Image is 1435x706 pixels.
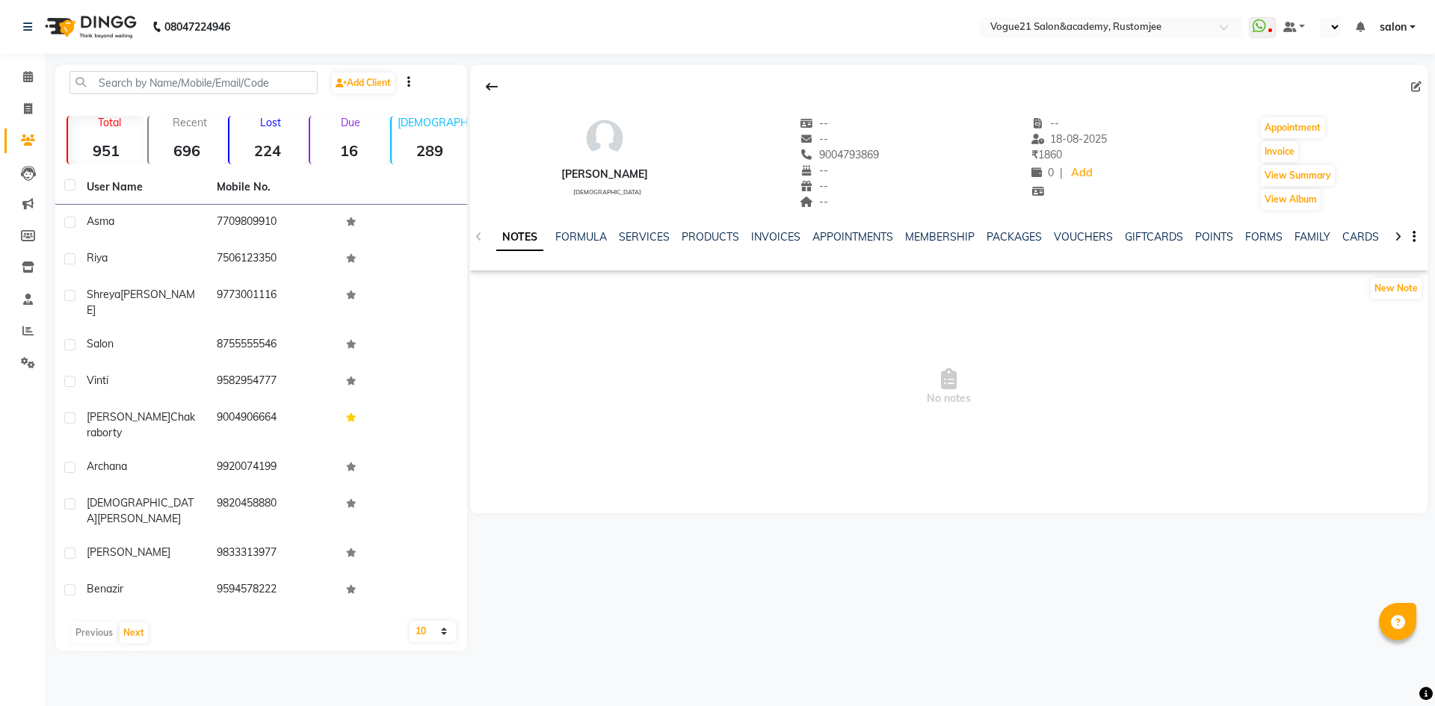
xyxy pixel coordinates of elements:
[38,6,141,48] img: logo
[1371,278,1422,299] button: New Note
[310,141,386,160] strong: 16
[87,459,127,473] span: Archana
[208,450,338,486] td: 9920074199
[1261,189,1321,210] button: View Album
[1031,148,1062,161] span: 1860
[987,230,1042,244] a: PACKAGES
[208,170,338,205] th: Mobile No.
[313,116,386,129] p: Due
[476,72,507,101] div: Back to Client
[800,164,828,177] span: --
[87,337,114,350] span: Salon
[1342,230,1379,244] a: CARDS
[208,205,338,241] td: 7709809910
[1069,163,1095,184] a: Add
[87,545,170,559] span: [PERSON_NAME]
[149,141,225,160] strong: 696
[208,241,338,278] td: 7506123350
[332,72,395,93] a: Add Client
[208,364,338,400] td: 9582954777
[1031,166,1054,179] span: 0
[208,572,338,609] td: 9594578222
[235,116,306,129] p: Lost
[1294,230,1330,244] a: FAMILY
[208,486,338,536] td: 9820458880
[800,117,828,130] span: --
[392,141,468,160] strong: 289
[812,230,893,244] a: APPOINTMENTS
[1261,165,1335,186] button: View Summary
[87,214,114,228] span: asma
[1060,165,1063,181] span: |
[751,230,800,244] a: INVOICES
[1031,132,1108,146] span: 18-08-2025
[905,230,975,244] a: MEMBERSHIP
[78,170,208,205] th: User Name
[1245,230,1283,244] a: FORMS
[87,288,120,301] span: shreya
[87,374,108,387] span: Vinti
[155,116,225,129] p: Recent
[800,132,828,146] span: --
[555,230,607,244] a: FORMULA
[470,312,1428,462] span: No notes
[87,496,194,525] span: [DEMOGRAPHIC_DATA][PERSON_NAME]
[573,188,641,196] span: [DEMOGRAPHIC_DATA]
[208,536,338,572] td: 9833313977
[682,230,739,244] a: PRODUCTS
[229,141,306,160] strong: 224
[1261,117,1324,138] button: Appointment
[1261,141,1298,162] button: Invoice
[87,251,108,264] span: riya
[1195,230,1233,244] a: POINTS
[87,582,123,595] span: benazir
[1031,148,1038,161] span: ₹
[87,288,195,317] span: [PERSON_NAME]
[120,622,148,643] button: Next
[582,116,627,161] img: avatar
[1054,230,1113,244] a: VOUCHERS
[800,179,828,193] span: --
[398,116,468,129] p: [DEMOGRAPHIC_DATA]
[164,6,230,48] b: 08047224946
[800,195,828,208] span: --
[496,224,543,251] a: NOTES
[800,148,879,161] span: 9004793869
[1380,19,1407,35] span: salon
[1125,230,1183,244] a: GIFTCARDS
[68,141,144,160] strong: 951
[87,410,170,424] span: [PERSON_NAME]
[208,327,338,364] td: 8755555546
[74,116,144,129] p: Total
[619,230,670,244] a: SERVICES
[208,278,338,327] td: 9773001116
[561,167,648,182] div: [PERSON_NAME]
[1031,117,1060,130] span: --
[208,400,338,450] td: 9004906664
[70,71,318,94] input: Search by Name/Mobile/Email/Code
